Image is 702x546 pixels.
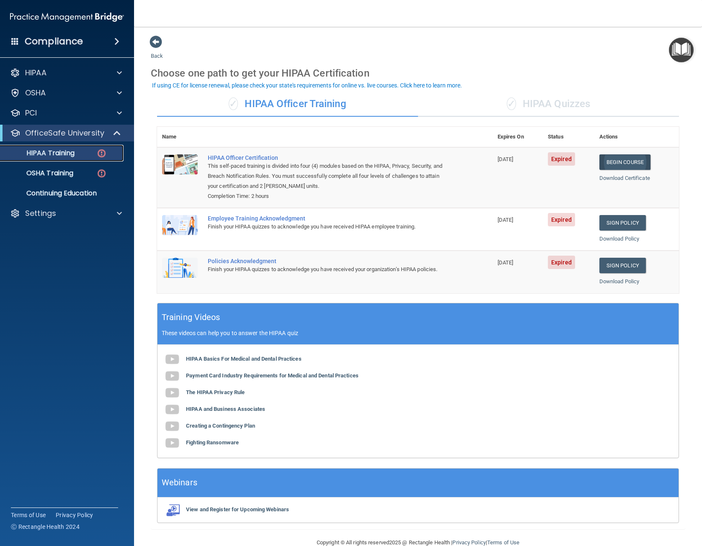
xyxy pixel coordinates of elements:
[152,82,462,88] div: If using CE for license renewal, please check your state's requirements for online vs. live cours...
[599,258,646,273] a: Sign Policy
[10,88,122,98] a: OSHA
[208,215,451,222] div: Employee Training Acknowledgment
[162,475,197,490] h5: Webinars
[164,401,181,418] img: gray_youtube_icon.38fcd6cc.png
[186,356,302,362] b: HIPAA Basics For Medical and Dental Practices
[96,148,107,159] img: danger-circle.6113f641.png
[10,9,124,26] img: PMB logo
[498,259,514,266] span: [DATE]
[25,36,83,47] h4: Compliance
[186,406,265,412] b: HIPAA and Business Associates
[669,38,694,62] button: Open Resource Center
[164,504,181,516] img: webinarIcon.c7ebbf15.png
[25,128,104,138] p: OfficeSafe University
[452,539,485,546] a: Privacy Policy
[208,161,451,191] div: This self-paced training is divided into four (4) modules based on the HIPAA, Privacy, Security, ...
[151,81,463,90] button: If using CE for license renewal, please check your state's requirements for online vs. live cours...
[96,168,107,179] img: danger-circle.6113f641.png
[487,539,519,546] a: Terms of Use
[186,389,245,395] b: The HIPAA Privacy Rule
[186,372,359,379] b: Payment Card Industry Requirements for Medical and Dental Practices
[25,208,56,218] p: Settings
[151,43,163,59] a: Back
[164,368,181,385] img: gray_youtube_icon.38fcd6cc.png
[25,68,46,78] p: HIPAA
[208,191,451,201] div: Completion Time: 2 hours
[164,435,181,451] img: gray_youtube_icon.38fcd6cc.png
[186,439,239,446] b: Fighting Ransomware
[164,418,181,435] img: gray_youtube_icon.38fcd6cc.png
[548,152,575,166] span: Expired
[164,351,181,368] img: gray_youtube_icon.38fcd6cc.png
[548,213,575,226] span: Expired
[208,222,451,232] div: Finish your HIPAA quizzes to acknowledge you have received HIPAA employee training.
[151,61,685,85] div: Choose one path to get your HIPAA Certification
[162,330,674,336] p: These videos can help you to answer the HIPAA quiz
[5,149,75,157] p: HIPAA Training
[418,92,679,117] div: HIPAA Quizzes
[56,511,93,519] a: Privacy Policy
[10,68,122,78] a: HIPAA
[507,97,516,110] span: ✓
[25,108,37,118] p: PCI
[10,128,121,138] a: OfficeSafe University
[599,215,646,231] a: Sign Policy
[493,127,543,147] th: Expires On
[186,423,255,429] b: Creating a Contingency Plan
[10,208,122,218] a: Settings
[157,127,203,147] th: Name
[25,88,46,98] p: OSHA
[599,154,650,170] a: Begin Course
[599,175,650,181] a: Download Certificate
[599,236,640,242] a: Download Policy
[498,156,514,162] span: [DATE]
[229,97,238,110] span: ✓
[10,108,122,118] a: PCI
[164,385,181,401] img: gray_youtube_icon.38fcd6cc.png
[5,189,120,197] p: Continuing Education
[208,154,451,161] a: HIPAA Officer Certification
[208,258,451,264] div: Policies Acknowledgment
[208,264,451,274] div: Finish your HIPAA quizzes to acknowledge you have received your organization’s HIPAA policies.
[543,127,594,147] th: Status
[162,310,220,325] h5: Training Videos
[186,506,289,513] b: View and Register for Upcoming Webinars
[157,92,418,117] div: HIPAA Officer Training
[498,217,514,223] span: [DATE]
[594,127,679,147] th: Actions
[11,511,46,519] a: Terms of Use
[11,523,80,531] span: Ⓒ Rectangle Health 2024
[599,278,640,285] a: Download Policy
[5,169,73,177] p: OSHA Training
[548,256,575,269] span: Expired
